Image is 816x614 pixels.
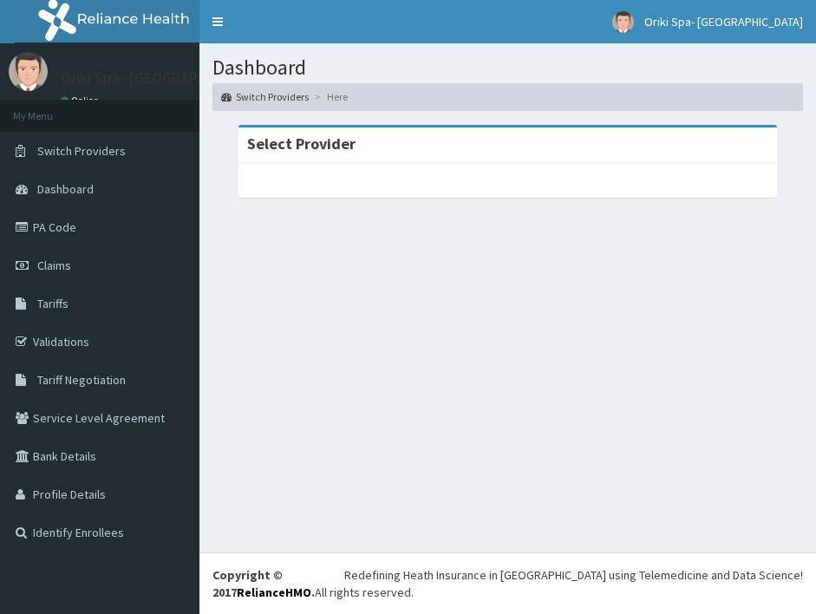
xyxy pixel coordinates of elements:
strong: Select Provider [247,134,356,153]
span: Tariff Negotiation [37,372,126,388]
a: Online [61,95,102,107]
span: Claims [37,258,71,273]
h1: Dashboard [212,56,803,79]
span: Dashboard [37,181,94,197]
footer: All rights reserved. [199,552,816,614]
p: Oriki Spa- [GEOGRAPHIC_DATA] [61,70,271,86]
li: Here [310,89,348,104]
span: Oriki Spa- [GEOGRAPHIC_DATA] [644,14,803,29]
span: Switch Providers [37,143,126,159]
a: RelianceHMO [237,585,311,600]
img: User Image [612,11,634,33]
span: Tariffs [37,296,69,311]
img: User Image [9,52,48,91]
strong: Copyright © 2017 . [212,567,315,600]
a: Switch Providers [221,89,309,104]
div: Redefining Heath Insurance in [GEOGRAPHIC_DATA] using Telemedicine and Data Science! [344,566,803,584]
